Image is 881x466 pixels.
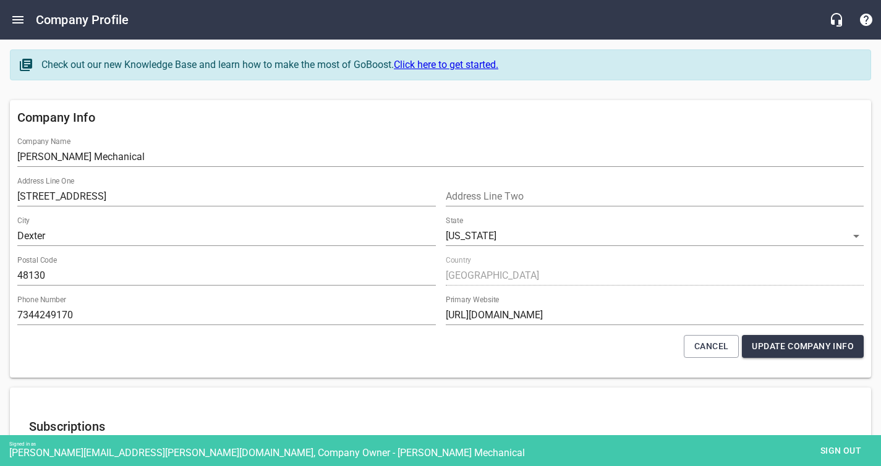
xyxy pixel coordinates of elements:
[815,443,867,459] span: Sign out
[810,439,872,462] button: Sign out
[3,5,33,35] button: Open drawer
[17,218,30,225] label: City
[9,447,881,459] div: [PERSON_NAME][EMAIL_ADDRESS][PERSON_NAME][DOMAIN_NAME], Company Owner - [PERSON_NAME] Mechanical
[742,335,864,358] button: Update Company Info
[394,59,498,70] a: Click here to get started.
[851,5,881,35] button: Support Portal
[29,417,852,436] h6: Subscriptions
[446,257,471,265] label: Country
[17,178,74,185] label: Address Line One
[41,57,858,72] div: Check out our new Knowledge Base and learn how to make the most of GoBoost.
[17,257,57,265] label: Postal Code
[684,335,739,358] button: Cancel
[446,218,463,225] label: State
[17,138,70,146] label: Company Name
[36,10,129,30] h6: Company Profile
[752,339,854,354] span: Update Company Info
[17,108,864,127] h6: Company Info
[9,441,881,447] div: Signed in as
[694,339,728,354] span: Cancel
[17,297,66,304] label: Phone Number
[446,297,499,304] label: Primary Website
[822,5,851,35] button: Live Chat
